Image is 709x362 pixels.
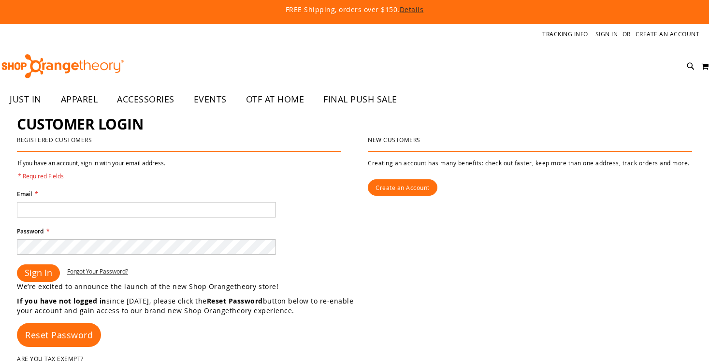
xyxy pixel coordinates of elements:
strong: Registered Customers [17,136,92,144]
button: Sign In [17,264,60,282]
p: since [DATE], please click the button below to re-enable your account and gain access to our bran... [17,296,355,316]
a: Create an Account [368,179,437,196]
strong: New Customers [368,136,420,144]
legend: If you have an account, sign in with your email address. [17,159,166,180]
p: We’re excited to announce the launch of the new Shop Orangetheory store! [17,282,355,291]
span: Email [17,190,32,198]
span: * Required Fields [18,172,165,180]
a: OTF AT HOME [236,88,314,111]
span: Create an Account [376,184,430,191]
span: Customer Login [17,114,143,134]
span: APPAREL [61,88,98,110]
strong: If you have not logged in [17,296,106,305]
a: Sign In [595,30,618,38]
span: JUST IN [10,88,42,110]
span: Sign In [25,267,52,278]
p: FREE Shipping, orders over $150. [64,5,644,14]
span: EVENTS [194,88,227,110]
a: Tracking Info [542,30,588,38]
a: ACCESSORIES [107,88,184,111]
strong: Reset Password [207,296,263,305]
a: FINAL PUSH SALE [314,88,407,111]
a: APPAREL [51,88,108,111]
a: Forgot Your Password? [67,267,128,275]
a: EVENTS [184,88,236,111]
span: OTF AT HOME [246,88,304,110]
span: Forgot Your Password? [67,267,128,275]
a: Create an Account [636,30,700,38]
p: Creating an account has many benefits: check out faster, keep more than one address, track orders... [368,159,692,167]
a: Details [400,5,424,14]
span: ACCESSORIES [117,88,174,110]
span: Password [17,227,43,235]
span: FINAL PUSH SALE [323,88,397,110]
span: Reset Password [25,329,93,341]
a: Reset Password [17,323,101,347]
